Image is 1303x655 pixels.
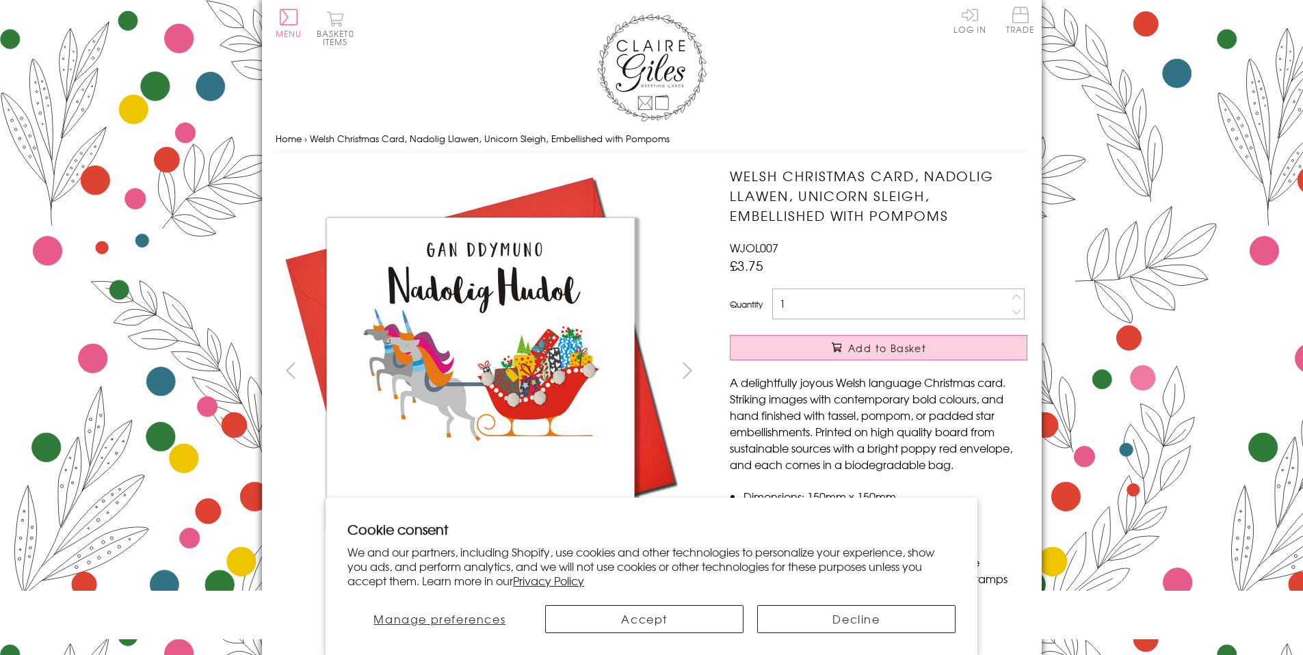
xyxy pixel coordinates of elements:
[304,132,307,145] span: ›
[730,239,778,256] span: WJOL007
[545,605,743,633] button: Accept
[275,166,685,576] img: Welsh Christmas Card, Nadolig Llawen, Unicorn Sleigh, Embellished with Pompoms
[730,335,1027,360] button: Add to Basket
[276,125,1028,153] nav: breadcrumbs
[310,132,670,145] span: Welsh Christmas Card, Nadolig Llawen, Unicorn Sleigh, Embellished with Pompoms
[347,520,956,539] h2: Cookie consent
[730,166,1027,225] h1: Welsh Christmas Card, Nadolig Llawen, Unicorn Sleigh, Embellished with Pompoms
[276,9,302,38] button: Menu
[730,256,763,275] span: £3.75
[597,14,707,122] img: Claire Giles Greetings Cards
[953,7,986,34] a: Log In
[1006,7,1035,34] span: Trade
[276,132,302,145] a: Home
[323,27,354,48] span: 0 items
[1006,7,1035,36] a: Trade
[672,355,702,386] button: next
[730,298,763,310] label: Quantity
[513,572,584,589] a: Privacy Policy
[702,166,1113,576] img: Welsh Christmas Card, Nadolig Llawen, Unicorn Sleigh, Embellished with Pompoms
[373,611,505,627] span: Manage preferences
[276,355,306,386] button: prev
[347,605,531,633] button: Manage preferences
[848,341,926,355] span: Add to Basket
[743,488,1027,505] li: Dimensions: 150mm x 150mm
[317,11,354,46] button: Basket0 items
[276,27,302,40] span: Menu
[757,605,956,633] button: Decline
[347,545,956,587] p: We and our partners, including Shopify, use cookies and other technologies to personalize your ex...
[730,374,1027,472] p: A delightfully joyous Welsh language Christmas card. Striking images with contemporary bold colou...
